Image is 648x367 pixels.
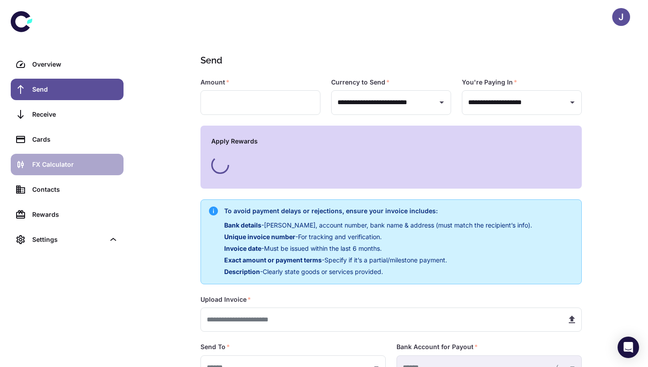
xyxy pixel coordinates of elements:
label: Amount [200,78,230,87]
div: Contacts [32,185,118,194]
a: Receive [11,104,124,125]
span: Unique invoice number [224,233,295,240]
div: Settings [32,235,105,245]
a: Contacts [11,179,124,200]
a: FX Calculator [11,154,124,175]
div: Rewards [32,210,118,219]
a: Overview [11,54,124,75]
div: FX Calculator [32,160,118,169]
button: J [612,8,630,26]
label: Send To [200,342,230,351]
label: Upload Invoice [200,295,251,304]
p: - For tracking and verification. [224,232,532,242]
a: Cards [11,129,124,150]
h6: To avoid payment delays or rejections, ensure your invoice includes: [224,206,532,216]
a: Rewards [11,204,124,225]
div: Overview [32,59,118,69]
div: Cards [32,135,118,144]
h6: Apply Rewards [211,136,571,146]
p: - Specify if it’s a partial/milestone payment. [224,255,532,265]
span: Exact amount or payment terms [224,256,322,264]
label: Currency to Send [331,78,390,87]
button: Open [566,96,579,109]
p: - Clearly state goods or services provided. [224,267,532,277]
label: You're Paying In [462,78,517,87]
h1: Send [200,54,578,67]
span: Description [224,268,260,275]
a: Send [11,79,124,100]
label: Bank Account for Payout [396,342,478,351]
p: - [PERSON_NAME], account number, bank name & address (must match the recipient’s info). [224,220,532,230]
button: Open [435,96,448,109]
div: Send [32,84,118,94]
div: Settings [11,229,124,250]
span: Invoice date [224,245,261,252]
div: Receive [32,110,118,119]
p: - Must be issued within the last 6 months. [224,244,532,253]
span: Bank details [224,221,261,229]
div: Open Intercom Messenger [618,337,639,358]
